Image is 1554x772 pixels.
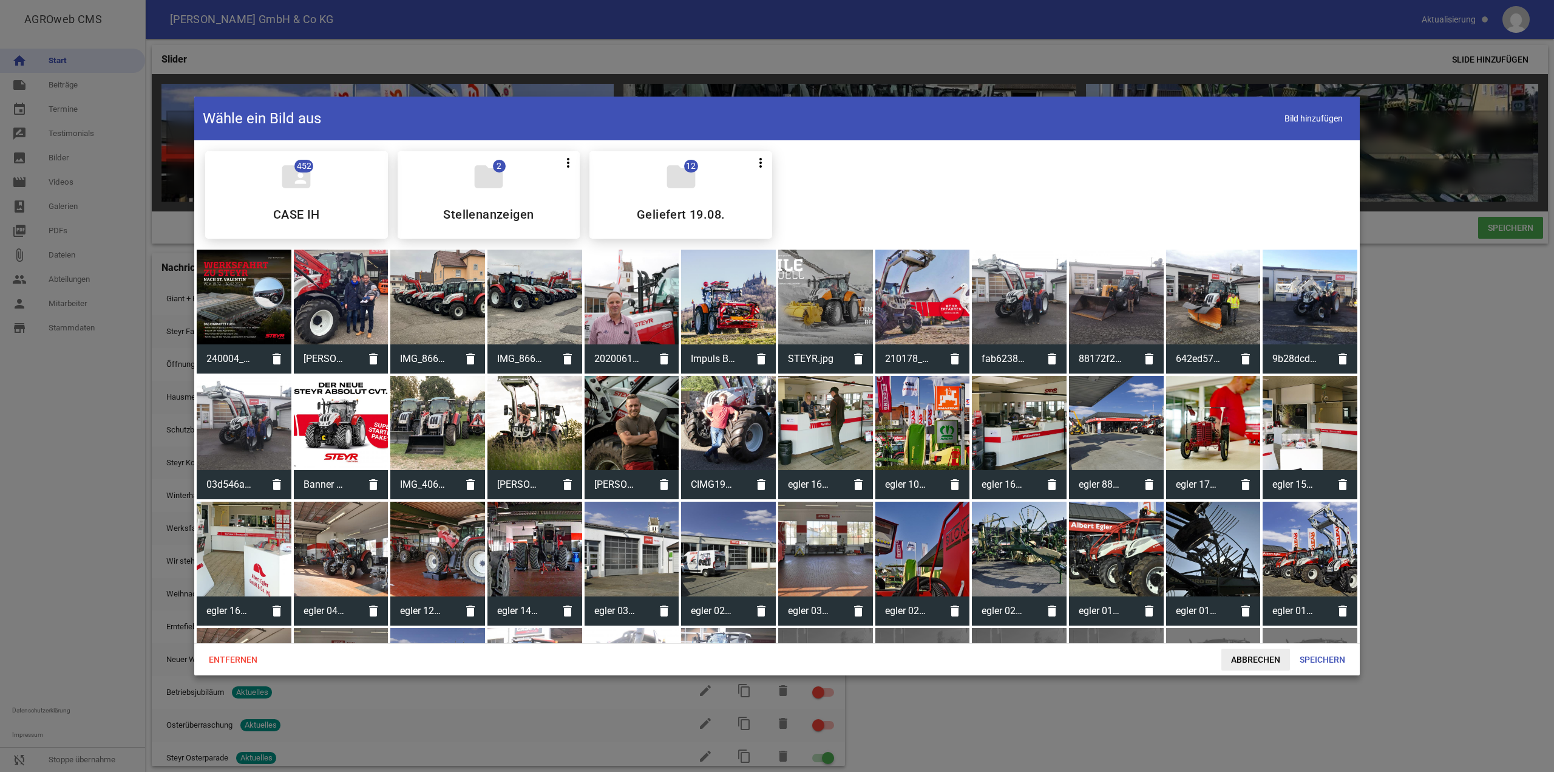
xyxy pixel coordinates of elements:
span: egler 168.jpg [972,469,1037,500]
i: delete [747,470,776,499]
h5: Stellenanzeigen [443,208,534,220]
i: delete [1037,596,1067,626]
div: Geliefert 19.08. [589,151,772,239]
span: CIMG1937.JPG [681,469,747,500]
i: delete [553,344,582,374]
span: 2 [493,160,506,173]
i: delete [747,344,776,374]
i: folder [472,160,506,194]
span: egler 021.jpg [972,595,1037,627]
span: 88172f23-359c-43cf-a9fe-a35c3ff595f2.JPG [1069,343,1135,375]
i: delete [1231,344,1260,374]
span: 240004_Egler_Posting_STEYR_Werksbesichtigung_1080x1080px_FIN.jpg [197,343,262,375]
span: egler 031x.jpg [585,595,650,627]
i: delete [1135,596,1164,626]
span: egler 025.jpg [875,595,941,627]
i: delete [1037,470,1067,499]
i: delete [650,470,679,499]
i: delete [650,596,679,626]
h5: CASE IH [273,208,320,220]
span: egler 109x.jpg [875,469,941,500]
h4: Wähle ein Bild aus [203,109,321,128]
span: Abbrechen [1221,649,1290,671]
i: folder [664,160,698,194]
i: delete [1231,470,1260,499]
span: Zembrod Peter.jpg [294,343,359,375]
i: delete [940,344,969,374]
span: IMG_8666.jpg [390,343,456,375]
span: egler 165.jpg [778,469,844,500]
span: 210178_Egler_Storchenwette_Newsletter_600x1500px_low2.jpg [875,343,941,375]
button: more_vert [557,151,580,173]
span: 20200610144202.JPG [585,343,650,375]
div: Stellenanzeigen [398,151,580,239]
span: egler 885x.jpg [1069,469,1135,500]
span: Entfernen [199,649,267,671]
span: egler 043.jpg [294,595,359,627]
i: delete [1135,470,1164,499]
span: egler 029x.jpg [681,595,747,627]
button: more_vert [749,151,772,173]
span: Banner Händlerwebsite STEYR Absolut CVT.jpg [294,469,359,500]
span: egler 013x.jpg [1263,595,1328,627]
span: Speichern [1290,649,1355,671]
i: more_vert [561,155,575,170]
span: 642ed578-4c6a-4e21-b990-c704b6f7d60f.JPG [1166,343,1232,375]
span: egler 171.jpg [1166,469,1232,500]
i: delete [359,344,388,374]
span: 9b28dcdc-68d7-4128-acb3-daba8d9b40bd.JPG [1263,343,1328,375]
i: delete [262,344,291,374]
i: delete [1231,596,1260,626]
i: delete [1328,596,1357,626]
i: delete [844,344,873,374]
span: egler 157.jpg [1263,469,1328,500]
i: delete [262,470,291,499]
span: IMG_8665.jpg [487,343,553,375]
span: egler 141xx.jpg [487,595,553,627]
i: delete [940,470,969,499]
span: fab6238e-2bbb-4a5c-8ddc-d23122b4e6d9.JPG [972,343,1037,375]
i: delete [844,596,873,626]
i: delete [456,470,485,499]
span: 452 [294,160,313,173]
span: egler 016x.jpg [1069,595,1135,627]
i: folder_shared [279,160,313,194]
i: delete [650,344,679,374]
i: delete [456,596,485,626]
i: delete [1328,470,1357,499]
i: delete [359,596,388,626]
span: Bild hinzufügen [1276,106,1351,131]
i: delete [1135,344,1164,374]
span: STEYR.jpg [778,343,844,375]
div: CASE IH [205,151,388,239]
span: 03d546a0-9b9b-4885-9051-56ff65ea47ea.JPG [197,469,262,500]
i: delete [747,596,776,626]
span: Patrick Romer 2 (005).jpg [487,469,553,500]
span: 12 [684,160,698,173]
h5: Geliefert 19.08. [637,208,725,220]
i: delete [262,596,291,626]
span: egler 160x.jpg [197,595,262,627]
i: delete [940,596,969,626]
span: egler 035x.jpg [778,595,844,627]
i: delete [553,596,582,626]
span: egler 019.jpg [1166,595,1232,627]
span: Impuls Burg Hohenzollern_ret.jpg [681,343,747,375]
i: more_vert [753,155,768,170]
i: delete [844,470,873,499]
i: delete [1328,344,1357,374]
i: delete [553,470,582,499]
i: delete [1037,344,1067,374]
i: delete [359,470,388,499]
i: delete [456,344,485,374]
span: IMG_4063.JPG [390,469,456,500]
span: egler 122.jpg [390,595,456,627]
span: Patrick Romer 1 (006).jpg [585,469,650,500]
